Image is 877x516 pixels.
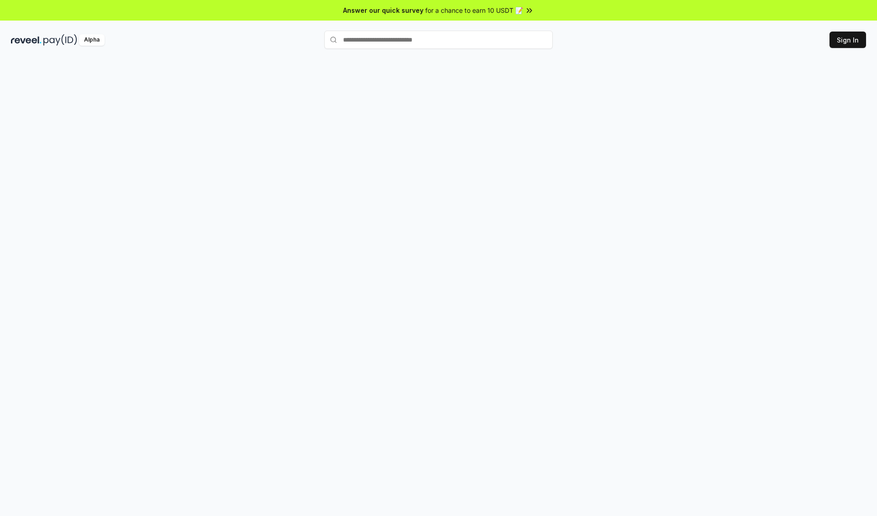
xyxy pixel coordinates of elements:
span: for a chance to earn 10 USDT 📝 [425,5,523,15]
button: Sign In [829,32,866,48]
img: reveel_dark [11,34,42,46]
img: pay_id [43,34,77,46]
span: Answer our quick survey [343,5,423,15]
div: Alpha [79,34,105,46]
